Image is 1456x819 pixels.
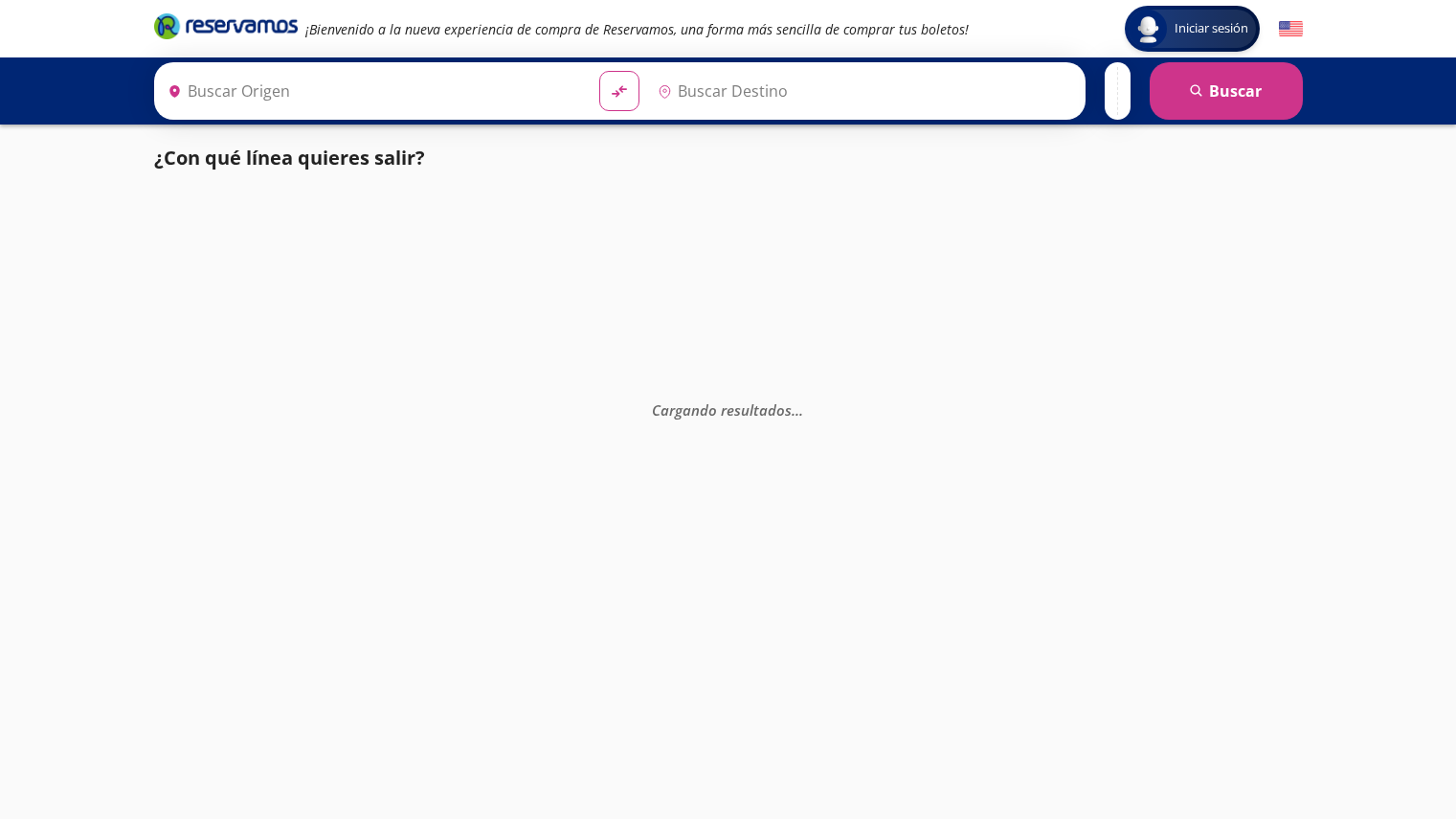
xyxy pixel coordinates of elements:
p: ¿Con qué línea quieres salir? [154,144,425,172]
span: . [795,399,799,419]
button: English [1279,17,1303,41]
span: . [799,399,803,419]
button: Buscar [1150,62,1303,120]
em: Cargando resultados [652,399,803,419]
i: Brand Logo [154,11,298,40]
span: . [792,399,795,419]
em: ¡Bienvenido a la nueva experiencia de compra de Reservamos, una forma más sencilla de comprar tus... [305,20,969,38]
a: Brand Logo [154,11,298,46]
input: Buscar Origen [160,67,585,115]
input: Buscar Destino [650,67,1075,115]
span: Iniciar sesión [1167,19,1256,38]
